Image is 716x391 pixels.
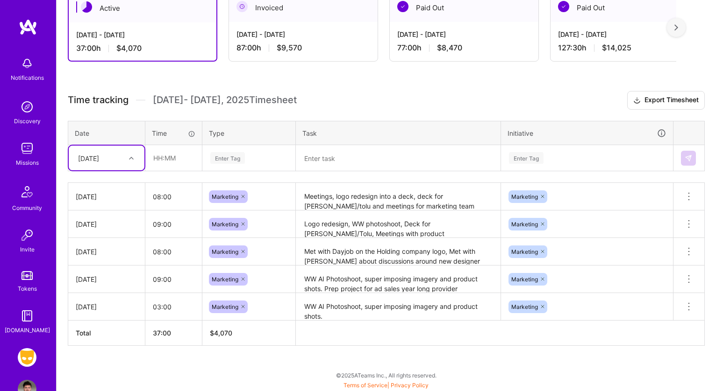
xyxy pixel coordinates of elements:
i: icon Chevron [129,156,134,161]
textarea: WW AI Photoshoot, super imposing imagery and product shots. [297,294,500,320]
input: HH:MM [145,294,202,319]
div: [DATE] - [DATE] [397,29,531,39]
span: Marketing [511,276,538,283]
div: Enter Tag [509,151,544,165]
input: HH:MM [145,239,202,264]
span: $8,470 [437,43,462,53]
a: Privacy Policy [391,382,429,389]
div: Tokens [18,284,37,293]
img: Invoiced [236,1,248,12]
span: Marketing [212,221,238,228]
div: Time [152,128,195,138]
div: 87:00 h [236,43,370,53]
textarea: Logo redesign, WW photoshoot, Deck for [PERSON_NAME]/Tolu, Meetings with product [297,211,500,237]
img: teamwork [18,139,36,158]
div: Enter Tag [210,151,245,165]
div: [DATE] [76,219,137,229]
th: Total [68,321,145,346]
input: HH:MM [145,267,202,292]
div: Initiative [508,128,666,139]
textarea: Met with Dayjob on the Holding company logo, Met with [PERSON_NAME] about discussions around new ... [297,239,500,265]
div: Discovery [14,116,41,126]
span: $14,025 [602,43,631,53]
th: Task [296,121,501,145]
span: Marketing [212,276,238,283]
div: [DATE] [76,302,137,312]
div: Notifications [11,73,44,83]
span: $4,070 [116,43,142,53]
img: bell [18,54,36,73]
th: Date [68,121,145,145]
span: Marketing [511,248,538,255]
textarea: WW AI Photoshoot, super imposing imagery and product shots. Prep project for ad sales year long p... [297,266,500,292]
th: 37:00 [145,321,202,346]
span: Marketing [511,221,538,228]
div: [DOMAIN_NAME] [5,325,50,335]
img: tokens [21,271,33,280]
th: Type [202,121,296,145]
img: Submit [685,154,692,162]
div: [DATE] - [DATE] [236,29,370,39]
div: [DATE] - [DATE] [558,29,692,39]
span: Marketing [511,303,538,310]
img: logo [19,19,37,35]
i: icon Download [633,96,641,105]
div: [DATE] [78,153,99,163]
span: Time tracking [68,94,129,106]
img: Community [16,181,38,203]
input: HH:MM [145,184,202,209]
img: guide book [18,307,36,325]
textarea: Meetings, logo redesign into a deck, deck for [PERSON_NAME]/tolu and meetings for marketing team [297,184,500,209]
div: [DATE] [76,192,137,202]
input: HH:MM [146,146,201,170]
span: Marketing [212,248,238,255]
div: Invite [20,244,35,254]
span: Marketing [511,193,538,200]
span: $9,570 [277,43,302,53]
button: Export Timesheet [627,91,705,110]
img: Invite [18,226,36,244]
img: right [674,24,678,31]
div: [DATE] [76,274,137,284]
div: [DATE] [76,247,137,257]
img: Paid Out [558,1,569,12]
div: [DATE] - [DATE] [76,30,209,40]
span: | [344,382,429,389]
input: HH:MM [145,212,202,237]
div: 37:00 h [76,43,209,53]
div: © 2025 ATeams Inc., All rights reserved. [56,363,716,387]
div: Community [12,203,42,213]
div: 127:30 h [558,43,692,53]
span: Marketing [212,303,238,310]
a: Terms of Service [344,382,387,389]
img: Active [81,1,92,13]
span: [DATE] - [DATE] , 2025 Timesheet [153,94,297,106]
img: discovery [18,98,36,116]
span: Marketing [212,193,238,200]
img: Paid Out [397,1,408,12]
div: Missions [16,158,39,168]
span: $ 4,070 [210,329,232,337]
img: Grindr: Product & Marketing [18,348,36,367]
a: Grindr: Product & Marketing [15,348,39,367]
div: 77:00 h [397,43,531,53]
